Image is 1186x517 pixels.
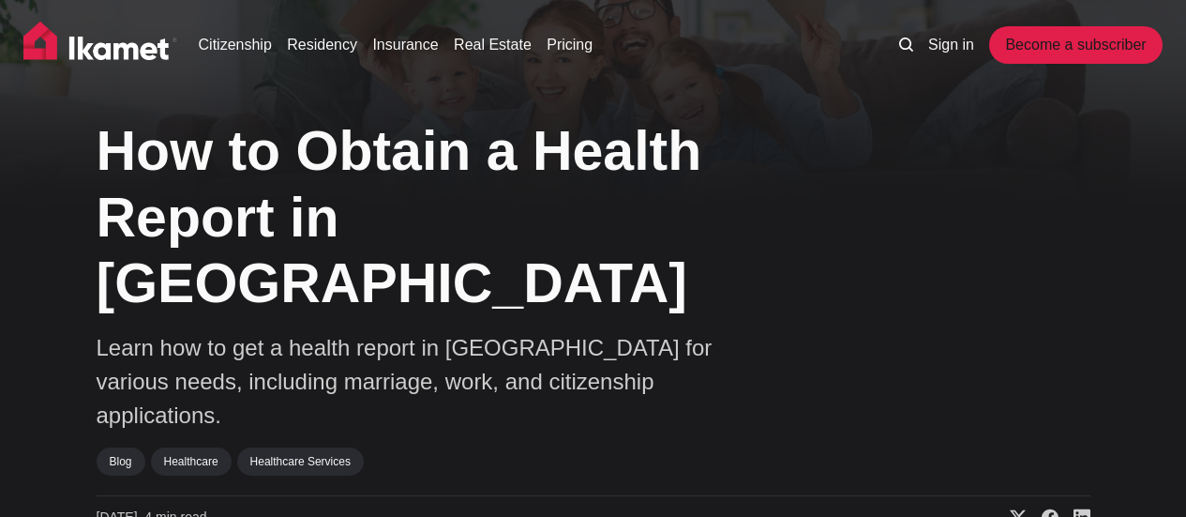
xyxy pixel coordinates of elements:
[372,34,438,56] a: Insurance
[547,34,593,56] a: Pricing
[151,448,232,476] a: Healthcare
[23,22,177,68] img: Ikamet home
[97,118,847,317] h1: How to Obtain a Health Report in [GEOGRAPHIC_DATA]
[454,34,532,56] a: Real Estate
[237,448,364,476] a: Healthcare Services
[97,448,145,476] a: Blog
[989,26,1162,64] a: Become a subscriber
[928,34,974,56] a: Sign in
[287,34,357,56] a: Residency
[97,331,753,433] p: Learn how to get a health report in [GEOGRAPHIC_DATA] for various needs, including marriage, work...
[199,34,272,56] a: Citizenship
